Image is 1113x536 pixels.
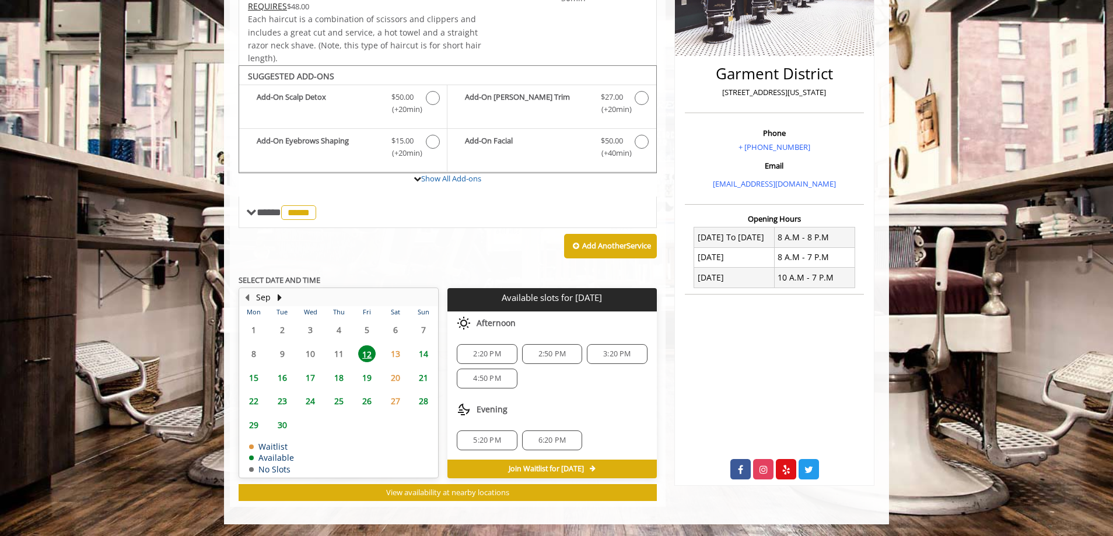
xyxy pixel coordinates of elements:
th: Fri [353,306,381,318]
th: Tue [268,306,296,318]
h3: Opening Hours [685,215,864,223]
td: Select day12 [353,342,381,366]
span: 4:50 PM [473,374,501,383]
b: Add-On Scalp Detox [257,91,380,115]
td: Select day23 [268,390,296,414]
span: Join Waitlist for [DATE] [509,464,584,474]
div: The Made Man Haircut Add-onS [239,65,657,174]
span: 19 [358,369,376,386]
b: Add-On Facial [465,135,589,159]
label: Add-On Beard Trim [453,91,650,118]
div: 2:20 PM [457,344,517,364]
td: Select day27 [381,390,409,414]
td: 10 A.M - 7 P.M [774,268,855,288]
label: Add-On Scalp Detox [245,91,441,118]
th: Sat [381,306,409,318]
label: Add-On Facial [453,135,650,162]
td: Select day15 [240,366,268,390]
span: $50.00 [391,91,414,103]
a: Show All Add-ons [421,173,481,184]
span: Afternoon [477,318,516,328]
td: Select day25 [324,390,352,414]
th: Sun [409,306,438,318]
td: Select day26 [353,390,381,414]
p: [STREET_ADDRESS][US_STATE] [688,86,861,99]
td: [DATE] To [DATE] [694,227,775,247]
b: SELECT DATE AND TIME [239,275,320,285]
h2: Garment District [688,65,861,82]
button: Add AnotherService [564,234,657,258]
p: Available slots for [DATE] [452,293,652,303]
span: 24 [302,393,319,409]
span: Each haircut is a combination of scissors and clippers and includes a great cut and service, a ho... [248,13,481,64]
h3: Email [688,162,861,170]
div: 4:50 PM [457,369,517,388]
span: 14 [415,345,432,362]
button: Next Month [275,291,284,304]
span: 29 [245,416,262,433]
b: Add-On [PERSON_NAME] Trim [465,91,589,115]
span: 12 [358,345,376,362]
td: Available [249,453,294,462]
div: 2:50 PM [522,344,582,364]
a: + [PHONE_NUMBER] [738,142,810,152]
button: Previous Month [242,291,251,304]
b: Add-On Eyebrows Shaping [257,135,380,159]
td: Select day21 [409,366,438,390]
th: Thu [324,306,352,318]
span: 20 [387,369,404,386]
h3: Phone [688,129,861,137]
div: 3:20 PM [587,344,647,364]
td: Select day14 [409,342,438,366]
span: 22 [245,393,262,409]
td: Select day18 [324,366,352,390]
td: Select day30 [268,413,296,437]
td: Select day24 [296,390,324,414]
td: 8 A.M - 8 P.M [774,227,855,247]
td: Select day19 [353,366,381,390]
td: Select day22 [240,390,268,414]
button: Sep [256,291,271,304]
td: Select day16 [268,366,296,390]
button: View availability at nearby locations [239,484,657,501]
span: (+20min ) [594,103,629,115]
span: $15.00 [391,135,414,147]
span: 18 [330,369,348,386]
img: afternoon slots [457,316,471,330]
span: (+20min ) [386,147,420,159]
span: 3:20 PM [603,349,631,359]
span: 2:50 PM [538,349,566,359]
span: 30 [274,416,291,433]
span: 16 [274,369,291,386]
span: (+20min ) [386,103,420,115]
span: 21 [415,369,432,386]
span: View availability at nearby locations [386,487,509,498]
td: Select day17 [296,366,324,390]
span: 17 [302,369,319,386]
th: Mon [240,306,268,318]
span: 25 [330,393,348,409]
div: 6:20 PM [522,430,582,450]
a: [EMAIL_ADDRESS][DOMAIN_NAME] [713,178,836,189]
span: 27 [387,393,404,409]
td: [DATE] [694,247,775,267]
label: Add-On Eyebrows Shaping [245,135,441,162]
span: $27.00 [601,91,623,103]
span: 13 [387,345,404,362]
span: 2:20 PM [473,349,501,359]
td: Select day29 [240,413,268,437]
td: No Slots [249,465,294,474]
b: SUGGESTED ADD-ONS [248,71,334,82]
span: 6:20 PM [538,436,566,445]
td: [DATE] [694,268,775,288]
b: Add Another Service [582,240,651,251]
span: 23 [274,393,291,409]
div: 5:20 PM [457,430,517,450]
td: Waitlist [249,442,294,451]
span: 15 [245,369,262,386]
td: Select day20 [381,366,409,390]
span: $50.00 [601,135,623,147]
td: Select day13 [381,342,409,366]
img: evening slots [457,402,471,416]
span: Evening [477,405,508,414]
